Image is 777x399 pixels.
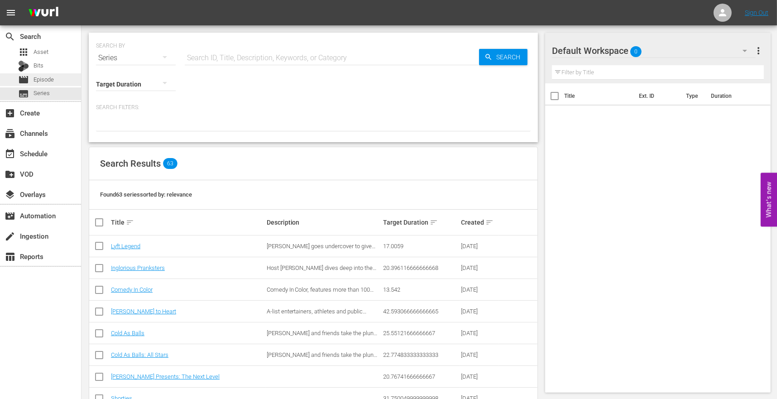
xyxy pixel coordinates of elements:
span: menu [5,7,16,18]
div: Bits [18,61,29,72]
div: 22.774833333333333 [383,351,458,358]
span: Ingestion [5,231,15,242]
img: ans4CAIJ8jUAAAAAAAAAAAAAAAAAAAAAAAAgQb4GAAAAAAAAAAAAAAAAAAAAAAAAJMjXAAAAAAAAAAAAAAAAAAAAAAAAgAT5G... [22,2,65,24]
div: 13.542 [383,286,458,293]
button: Search [479,49,528,65]
a: Cold As Balls: All Stars [111,351,168,358]
span: [PERSON_NAME] and friends take the plunge into the post game cold tub for the most awkward interv... [267,351,380,372]
div: Target Duration [383,217,458,228]
span: Search [5,31,15,42]
span: [PERSON_NAME] goes undercover to give unsuspecting Lyft passengers a trip they'll never forget. [267,243,376,263]
th: Ext. ID [634,83,681,109]
div: [DATE] [461,330,497,337]
span: 63 [163,158,177,169]
a: [PERSON_NAME] to Heart [111,308,176,315]
span: sort [430,218,438,226]
div: 42.593066666666665 [383,308,458,315]
div: [DATE] [461,351,497,358]
span: Bits [34,61,43,70]
div: 20.76741666666667 [383,373,458,380]
th: Type [681,83,705,109]
a: Comedy In Color [111,286,153,293]
div: [DATE] [461,243,497,250]
div: [DATE] [461,264,497,271]
span: Overlays [5,189,15,200]
span: Series [18,88,29,99]
a: Sign Out [745,9,768,16]
th: Title [564,83,634,109]
span: sort [485,218,494,226]
a: Lyft Legend [111,243,140,250]
span: A-list entertainers, athletes and public figures reveal their true selves over a glass of wine wi... [267,308,375,328]
span: more_vert [753,45,764,56]
div: 20.396116666666668 [383,264,458,271]
span: Series [34,89,50,98]
span: Found 63 series sorted by: relevance [100,191,192,198]
span: Asset [34,48,48,57]
span: Host [PERSON_NAME] dives deep into the Internet's best video pranks. [267,264,377,278]
button: more_vert [753,40,764,62]
span: 0 [630,42,642,61]
div: [DATE] [461,373,497,380]
div: [DATE] [461,308,497,315]
div: Created [461,217,497,228]
span: Reports [5,251,15,262]
span: Comedy In Color, features more than 100 original performances from the next generation of comics. [267,286,374,307]
span: VOD [5,169,15,180]
span: Episode [34,75,54,84]
span: Schedule [5,149,15,159]
a: [PERSON_NAME] Presents: The Next Level [111,373,220,380]
span: Automation [5,211,15,221]
span: Create [5,108,15,119]
div: 25.55121666666667 [383,330,458,337]
span: sort [126,218,134,226]
a: Cold As Balls [111,330,144,337]
div: Title [111,217,264,228]
th: Duration [705,83,760,109]
div: [DATE] [461,286,497,293]
a: Inglorious Pranksters [111,264,165,271]
span: Episode [18,74,29,85]
span: [PERSON_NAME] and friends take the plunge into the post game cold tub for the most awkward interv... [267,330,380,350]
button: Open Feedback Widget [761,173,777,226]
span: Asset [18,47,29,58]
p: Search Filters: [96,104,531,111]
div: Description [267,219,381,226]
span: Search [493,49,528,65]
span: Channels [5,128,15,139]
div: Default Workspace [552,38,756,63]
div: 17.0059 [383,243,458,250]
span: Search Results [100,158,161,169]
div: Series [96,45,176,71]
